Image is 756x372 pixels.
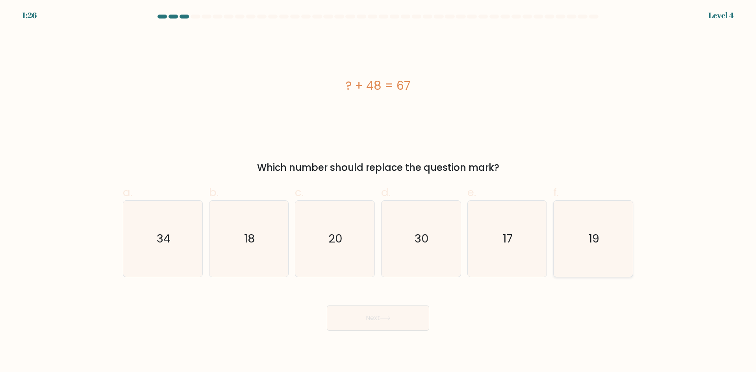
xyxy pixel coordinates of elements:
div: 1:26 [22,9,37,21]
button: Next [327,305,429,331]
div: Which number should replace the question mark? [128,161,628,175]
span: b. [209,185,219,200]
span: d. [381,185,391,200]
text: 20 [329,231,343,246]
text: 18 [244,231,255,246]
text: 34 [157,231,170,246]
div: ? + 48 = 67 [123,77,633,94]
text: 17 [503,231,513,246]
div: Level 4 [708,9,734,21]
span: c. [295,185,304,200]
text: 19 [589,231,599,246]
text: 30 [415,231,429,246]
span: a. [123,185,132,200]
span: f. [553,185,559,200]
span: e. [467,185,476,200]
